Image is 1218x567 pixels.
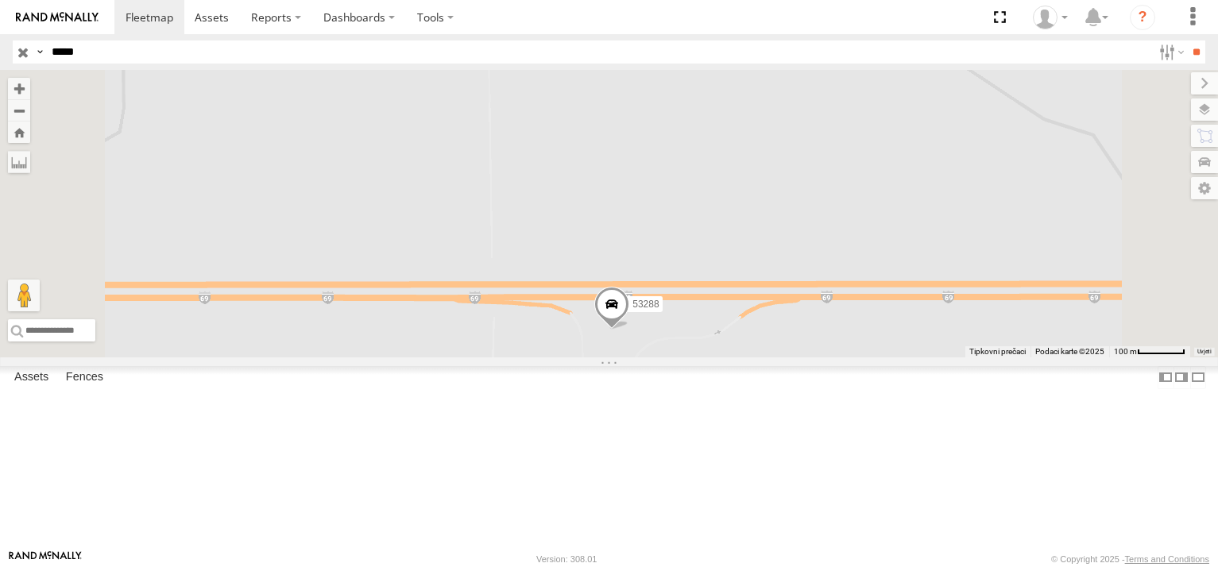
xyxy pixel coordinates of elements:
[1174,366,1189,389] label: Dock Summary Table to the Right
[8,121,30,143] button: Zoom Home
[1114,347,1137,356] span: 100 m
[1035,347,1104,356] span: Podaci karte ©2025
[1027,6,1073,29] div: Miky Transport
[1109,346,1190,357] button: Mjerilo karte: 100 m naprema 57 piksela
[536,554,597,564] div: Version: 308.01
[9,551,82,567] a: Visit our Website
[1051,554,1209,564] div: © Copyright 2025 -
[969,346,1026,357] button: Tipkovni prečaci
[1153,40,1187,64] label: Search Filter Options
[8,280,40,311] button: Povucite Pegmana na kartu da biste otvorili Street View
[33,40,46,64] label: Search Query
[8,99,30,121] button: Zoom out
[8,151,30,173] label: Measure
[6,366,56,388] label: Assets
[58,366,111,388] label: Fences
[1130,5,1155,30] i: ?
[1197,349,1211,355] a: Uvjeti (otvara se u novoj kartici)
[1191,177,1218,199] label: Map Settings
[16,12,99,23] img: rand-logo.svg
[1125,554,1209,564] a: Terms and Conditions
[1158,366,1174,389] label: Dock Summary Table to the Left
[8,78,30,99] button: Zoom in
[632,299,659,310] span: 53288
[1190,366,1206,389] label: Hide Summary Table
